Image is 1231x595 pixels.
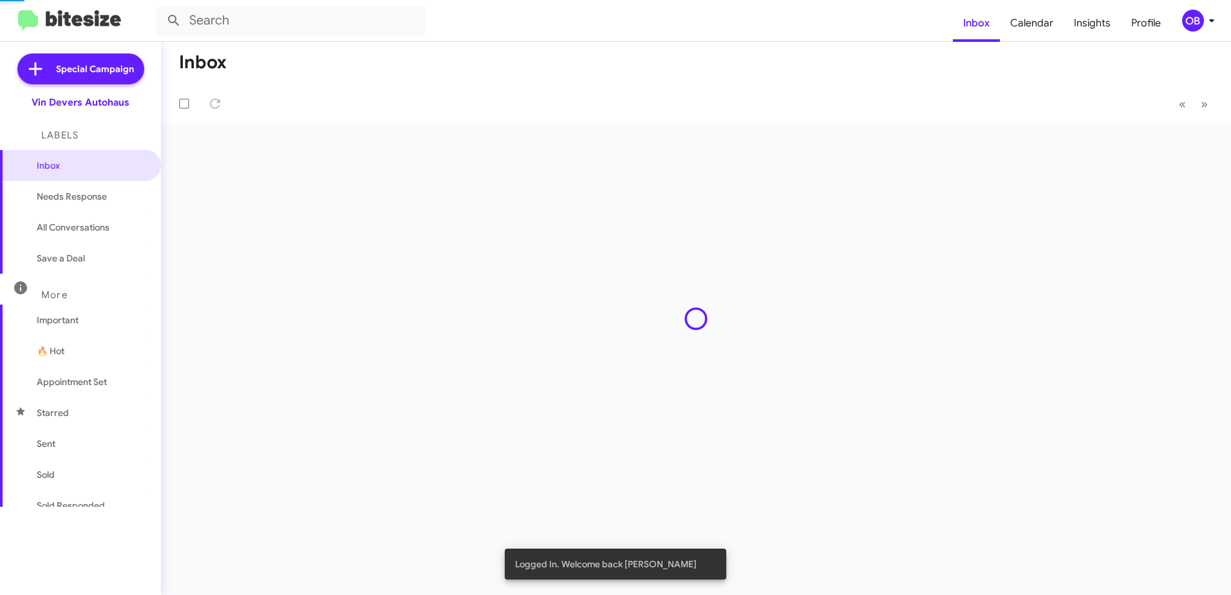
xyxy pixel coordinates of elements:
span: More [41,289,68,301]
span: Inbox [37,159,146,172]
button: OB [1171,10,1217,32]
nav: Page navigation example [1172,91,1216,117]
span: Sent [37,437,55,450]
span: Labels [41,129,79,141]
span: » [1201,96,1208,112]
a: Inbox [953,5,1000,42]
button: Next [1193,91,1216,117]
span: « [1179,96,1186,112]
span: Save a Deal [37,252,85,265]
h1: Inbox [179,52,227,73]
span: Logged In. Welcome back [PERSON_NAME] [515,558,697,571]
a: Calendar [1000,5,1064,42]
span: Important [37,314,146,326]
div: Vin Devers Autohaus [32,96,129,109]
a: Insights [1064,5,1121,42]
span: Sold Responded [37,499,105,512]
span: Special Campaign [56,62,134,75]
div: OB [1182,10,1204,32]
input: Search [156,5,426,36]
button: Previous [1171,91,1194,117]
span: Starred [37,406,69,419]
span: All Conversations [37,221,109,234]
span: 🔥 Hot [37,345,64,357]
span: Needs Response [37,190,146,203]
a: Profile [1121,5,1171,42]
span: Sold [37,468,55,481]
span: Appointment Set [37,375,107,388]
a: Special Campaign [17,53,144,84]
